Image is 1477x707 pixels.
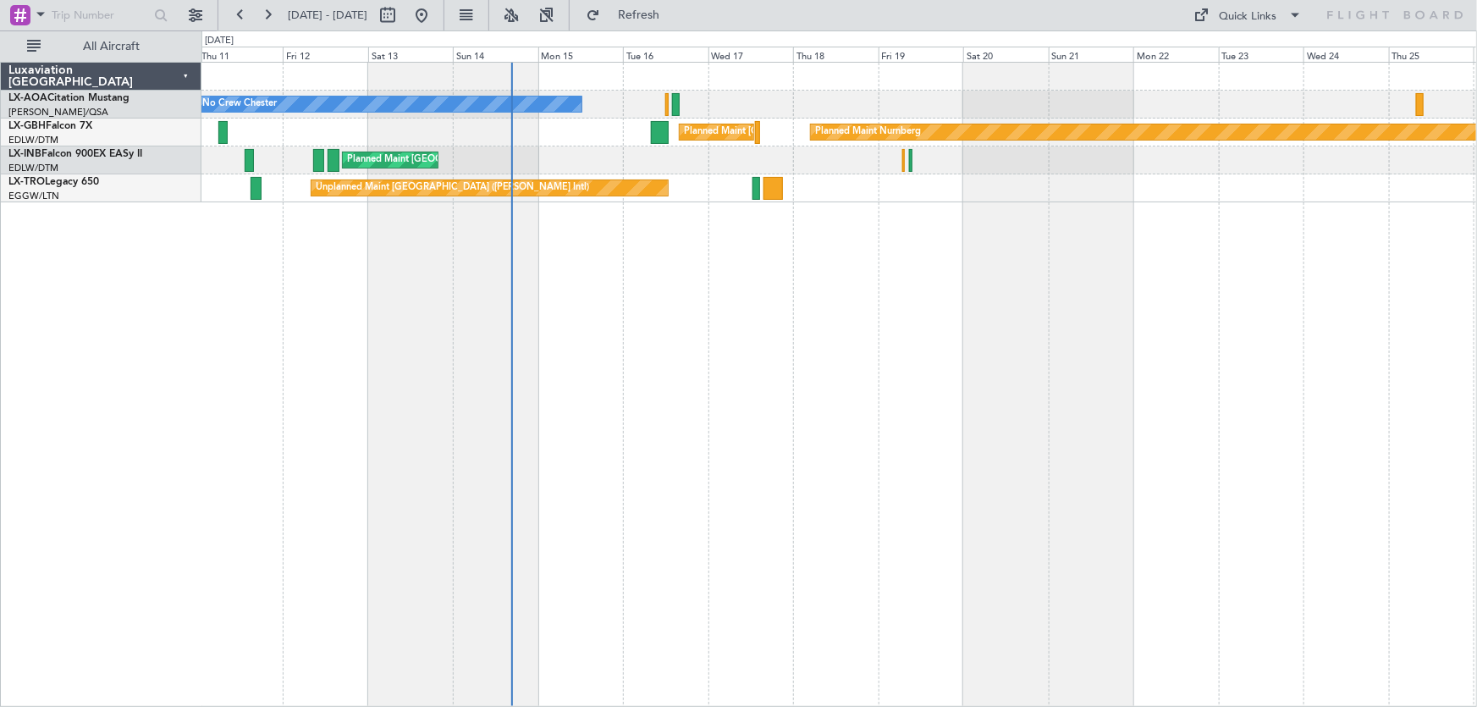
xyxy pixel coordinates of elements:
div: Thu 25 [1389,47,1474,62]
span: LX-AOA [8,93,47,103]
div: Thu 11 [198,47,284,62]
div: [DATE] [205,34,234,48]
a: EGGW/LTN [8,190,59,202]
div: Sun 21 [1049,47,1134,62]
div: Wed 17 [708,47,794,62]
button: Refresh [578,2,680,29]
span: Refresh [603,9,675,21]
div: Sun 14 [453,47,538,62]
span: [DATE] - [DATE] [288,8,367,23]
span: All Aircraft [44,41,179,52]
div: Fri 19 [879,47,964,62]
a: EDLW/DTM [8,162,58,174]
span: LX-INB [8,149,41,159]
span: LX-TRO [8,177,45,187]
div: Quick Links [1220,8,1277,25]
div: Tue 23 [1219,47,1304,62]
a: [PERSON_NAME]/QSA [8,106,108,119]
input: Trip Number [52,3,149,28]
div: Mon 15 [538,47,624,62]
div: No Crew Chester [202,91,277,117]
div: Planned Maint Nurnberg [815,119,921,145]
a: LX-AOACitation Mustang [8,93,130,103]
a: LX-INBFalcon 900EX EASy II [8,149,142,159]
span: LX-GBH [8,121,46,131]
div: Wed 24 [1303,47,1389,62]
div: Planned Maint [GEOGRAPHIC_DATA] ([GEOGRAPHIC_DATA]) [684,119,951,145]
a: LX-GBHFalcon 7X [8,121,92,131]
div: Thu 18 [793,47,879,62]
div: Unplanned Maint [GEOGRAPHIC_DATA] ([PERSON_NAME] Intl) [316,175,590,201]
button: All Aircraft [19,33,184,60]
div: Sat 20 [963,47,1049,62]
a: EDLW/DTM [8,134,58,146]
div: Tue 16 [623,47,708,62]
div: Planned Maint [GEOGRAPHIC_DATA] ([GEOGRAPHIC_DATA]) [347,147,614,173]
div: Mon 22 [1133,47,1219,62]
div: Fri 12 [283,47,368,62]
div: Sat 13 [368,47,454,62]
button: Quick Links [1186,2,1311,29]
a: LX-TROLegacy 650 [8,177,99,187]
